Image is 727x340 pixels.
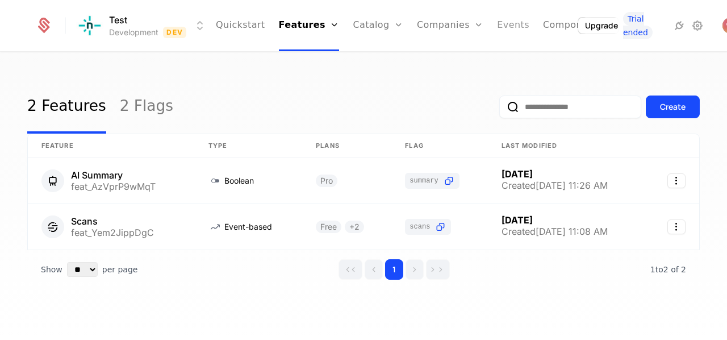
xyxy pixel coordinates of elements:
span: Dev [163,27,186,38]
th: Feature [28,134,195,158]
span: Show [41,264,62,275]
button: Go to next page [406,259,424,280]
button: Go to previous page [365,259,383,280]
a: Settings [691,19,704,32]
button: Go to last page [426,259,450,280]
button: Go to first page [339,259,362,280]
th: Plans [302,134,391,158]
img: Test [76,12,103,39]
button: Go to page 1 [385,259,403,280]
span: Test [109,13,127,27]
button: Select action [667,219,686,234]
button: Select environment [80,13,207,38]
span: Trial ended [623,12,653,39]
a: 2 Features [27,80,106,134]
div: Development [109,27,158,38]
th: Flag [391,134,487,158]
div: Page navigation [339,259,450,280]
button: Upgrade [578,18,625,34]
a: Integrations [672,19,686,32]
button: Create [646,96,700,118]
button: Select action [667,173,686,188]
span: 1 to 2 of [650,265,681,274]
div: Table pagination [27,250,700,289]
select: Select page size [67,262,98,277]
th: Last Modified [488,134,646,158]
a: 2 Flags [120,80,173,134]
span: per page [102,264,138,275]
th: Type [195,134,302,158]
a: Trial ended [623,12,668,39]
div: Create [660,101,686,113]
span: 2 [650,265,686,274]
